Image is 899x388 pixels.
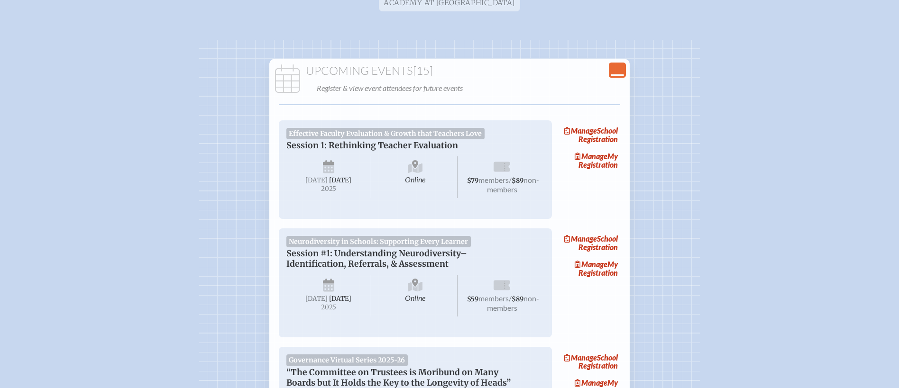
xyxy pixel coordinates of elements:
[467,295,478,303] span: $59
[575,378,607,387] span: Manage
[575,152,607,161] span: Manage
[273,64,626,78] h1: Upcoming Events
[512,177,523,185] span: $89
[286,128,485,139] span: Effective Faculty Evaluation & Growth that Teachers Love
[509,294,512,303] span: /
[487,294,540,312] span: non-members
[286,367,511,388] span: “The Committee on Trustees is Moribund on Many Boards but It Holds the Key to the Longevity of He...
[305,295,328,303] span: [DATE]
[509,175,512,184] span: /
[329,295,351,303] span: [DATE]
[478,294,509,303] span: members
[467,177,478,185] span: $79
[560,258,620,280] a: ManageMy Registration
[564,353,597,362] span: Manage
[373,275,458,316] span: Online
[317,81,624,95] p: Register & view event attendees for future events
[286,140,458,151] span: Session 1: Rethinking Teacher Evaluation
[329,176,351,184] span: [DATE]
[560,124,620,146] a: ManageSchool Registration
[560,232,620,254] a: ManageSchool Registration
[564,234,597,243] span: Manage
[286,248,467,269] span: Session #1: Understanding Neurodiversity–Identification, Referrals, & Assessment
[286,236,471,247] span: Neurodiversity in Schools: Supporting Every Learner
[564,126,597,135] span: Manage
[560,351,620,372] a: ManageSchool Registration
[487,175,540,194] span: non-members
[512,295,523,303] span: $89
[294,185,363,192] span: 2025
[560,150,620,171] a: ManageMy Registration
[575,260,607,269] span: Manage
[478,175,509,184] span: members
[373,156,458,198] span: Online
[294,304,363,311] span: 2025
[305,176,328,184] span: [DATE]
[413,63,433,78] span: [15]
[286,354,408,366] span: Governance Virtual Series 2025-26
